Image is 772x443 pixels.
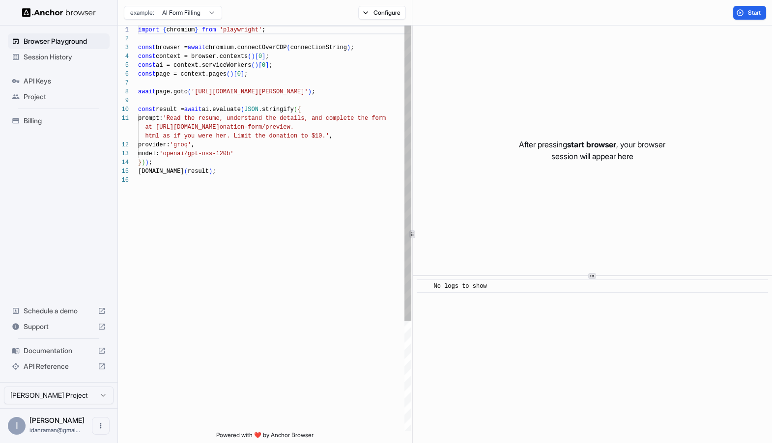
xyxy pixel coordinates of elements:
span: , [191,141,195,148]
div: 13 [118,149,129,158]
button: Open menu [92,417,110,435]
span: ​ [422,281,427,291]
span: const [138,62,156,69]
span: [ [233,71,237,78]
span: [ [255,53,258,60]
span: chromium.connectOverCDP [205,44,287,51]
span: provider: [138,141,170,148]
div: Browser Playground [8,33,110,49]
span: '[URL][DOMAIN_NAME][PERSON_NAME]' [191,88,308,95]
span: ( [241,106,244,113]
div: API Keys [8,73,110,89]
span: page = context.pages [156,71,227,78]
span: ( [294,106,297,113]
p: After pressing , your browser session will appear here [519,138,665,162]
span: ; [262,27,265,33]
span: const [138,106,156,113]
span: import [138,27,159,33]
span: ] [241,71,244,78]
span: ; [269,62,272,69]
div: Billing [8,113,110,129]
div: 3 [118,43,129,52]
div: 14 [118,158,129,167]
div: 5 [118,61,129,70]
span: ( [286,44,290,51]
div: Schedule a demo [8,303,110,319]
span: 'playwright' [220,27,262,33]
div: Support [8,319,110,334]
span: model: [138,150,159,157]
button: Start [733,6,766,20]
span: ] [262,53,265,60]
span: 'Read the resume, understand the details, and comp [163,115,340,122]
div: 16 [118,176,129,185]
span: const [138,44,156,51]
span: const [138,71,156,78]
span: page.goto [156,88,188,95]
span: lete the form [340,115,386,122]
div: 6 [118,70,129,79]
span: at [URL][DOMAIN_NAME] [145,124,219,131]
div: 1 [118,26,129,34]
div: 7 [118,79,129,87]
div: Session History [8,49,110,65]
span: [ [258,62,262,69]
span: 'openai/gpt-oss-120b' [159,150,233,157]
span: start browser [567,139,616,149]
span: Start [748,9,762,17]
div: 15 [118,167,129,176]
span: ) [145,159,148,166]
span: Browser Playground [24,36,106,46]
span: onation-form/preview. [220,124,294,131]
div: I [8,417,26,435]
button: Configure [358,6,406,20]
span: API Keys [24,76,106,86]
span: 0 [262,62,265,69]
div: Project [8,89,110,105]
span: ) [209,168,212,175]
span: ( [188,88,191,95]
span: ; [350,44,354,51]
span: await [184,106,202,113]
span: Session History [24,52,106,62]
span: 0 [258,53,262,60]
span: ( [227,71,230,78]
span: html as if you were her. Limit the donation to $10 [145,133,322,139]
span: example: [130,9,154,17]
span: ) [230,71,233,78]
span: .stringify [258,106,294,113]
div: 10 [118,105,129,114]
span: result [188,168,209,175]
span: await [138,88,156,95]
span: ; [212,168,216,175]
span: ) [255,62,258,69]
div: 9 [118,96,129,105]
div: API Reference [8,359,110,374]
span: ; [265,53,269,60]
span: Idan Raman [29,416,85,424]
span: Schedule a demo [24,306,94,316]
span: Support [24,322,94,332]
span: result = [156,106,184,113]
span: .' [322,133,329,139]
span: browser = [156,44,188,51]
div: 4 [118,52,129,61]
span: { [297,106,301,113]
span: ai.evaluate [202,106,241,113]
span: ( [248,53,251,60]
span: ( [184,168,188,175]
span: ; [244,71,248,78]
span: { [163,27,166,33]
span: ) [142,159,145,166]
span: const [138,53,156,60]
span: idanraman@gmail.com [29,426,80,434]
span: await [188,44,205,51]
span: No logs to show [433,283,486,290]
span: Billing [24,116,106,126]
span: [DOMAIN_NAME] [138,168,184,175]
span: ) [347,44,350,51]
span: context = browser.contexts [156,53,248,60]
span: Powered with ❤️ by Anchor Browser [216,431,314,443]
div: 11 [118,114,129,123]
span: 0 [237,71,241,78]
